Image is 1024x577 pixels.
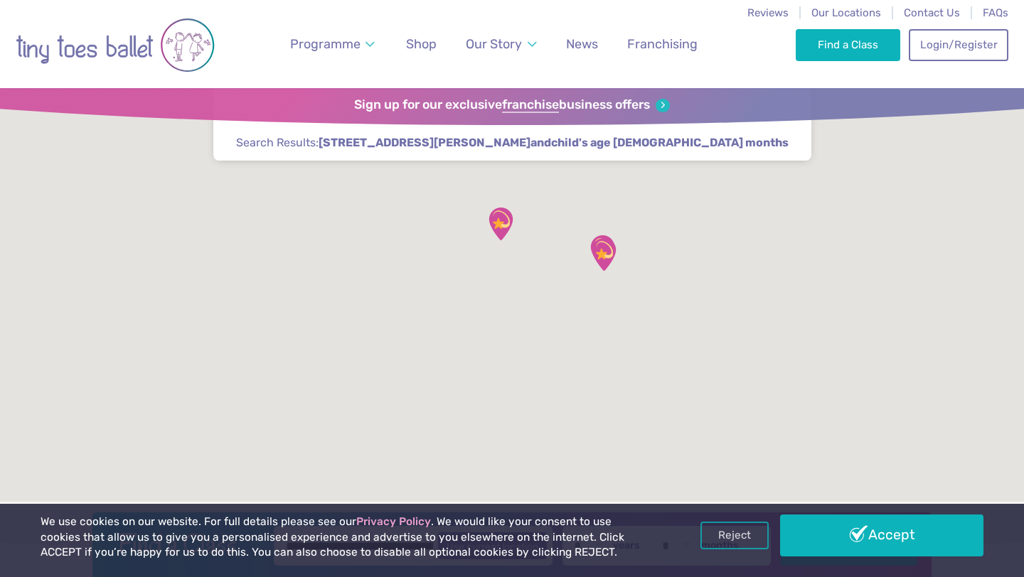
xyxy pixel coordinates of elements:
[796,29,900,60] a: Find a Class
[354,97,669,113] a: Sign up for our exclusivefranchisebusiness offers
[560,28,604,60] a: News
[627,36,698,51] span: Franchising
[585,234,620,269] div: Egerton Hall
[909,29,1008,60] a: Login/Register
[16,9,215,81] img: tiny toes ballet
[747,6,789,19] a: Reviews
[284,28,382,60] a: Programme
[551,135,789,151] span: child's age [DEMOGRAPHIC_DATA] months
[621,28,704,60] a: Franchising
[400,28,443,60] a: Shop
[356,515,431,528] a: Privacy Policy
[983,6,1008,19] a: FAQs
[700,522,769,549] a: Reject
[502,97,559,113] strong: franchise
[41,514,654,561] p: We use cookies on our website. For full details please see our . We would like your consent to us...
[406,36,437,51] span: Shop
[483,206,518,242] div: Hanwell Fields Community Centre
[586,237,622,272] div: The Radstone Primary School
[319,136,789,149] strong: and
[319,135,530,151] span: [STREET_ADDRESS][PERSON_NAME]
[466,36,522,51] span: Our Story
[904,6,960,19] a: Contact Us
[780,514,983,556] a: Accept
[290,36,361,51] span: Programme
[811,6,881,19] a: Our Locations
[459,28,543,60] a: Our Story
[566,36,598,51] span: News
